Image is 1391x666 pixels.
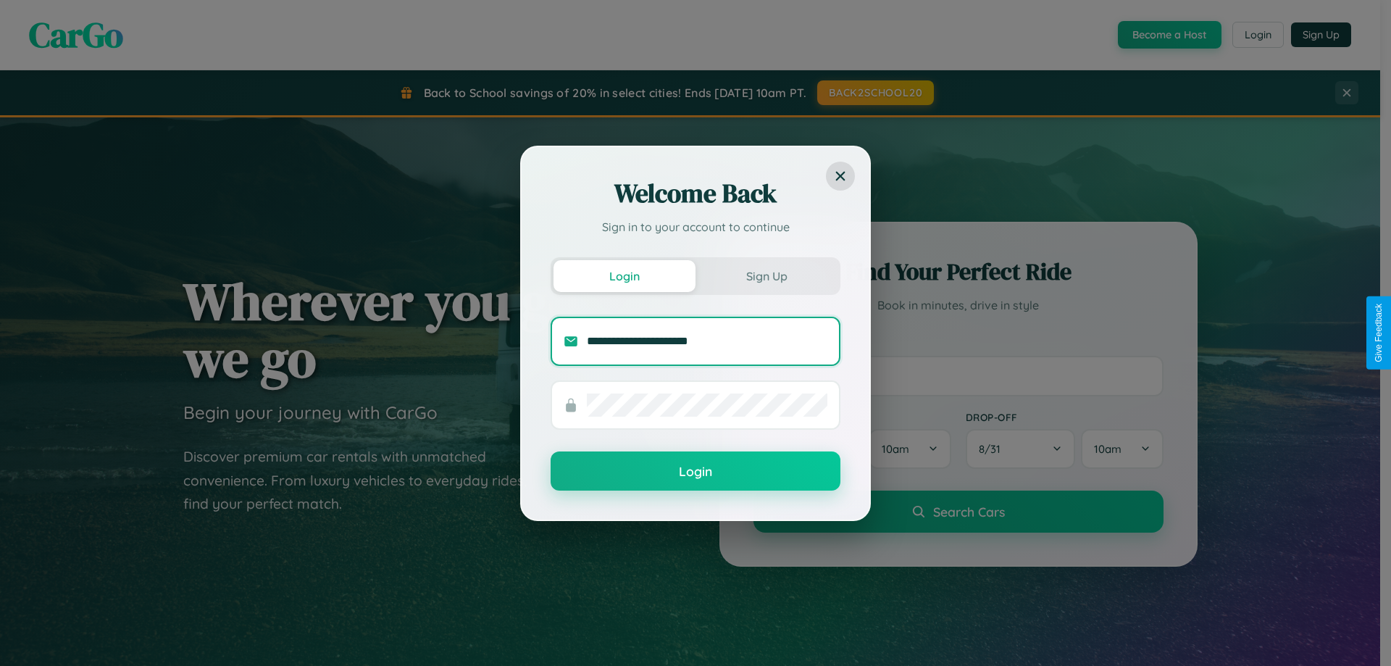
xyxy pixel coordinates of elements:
[551,176,840,211] h2: Welcome Back
[695,260,837,292] button: Sign Up
[1374,304,1384,362] div: Give Feedback
[551,218,840,236] p: Sign in to your account to continue
[551,451,840,491] button: Login
[554,260,695,292] button: Login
